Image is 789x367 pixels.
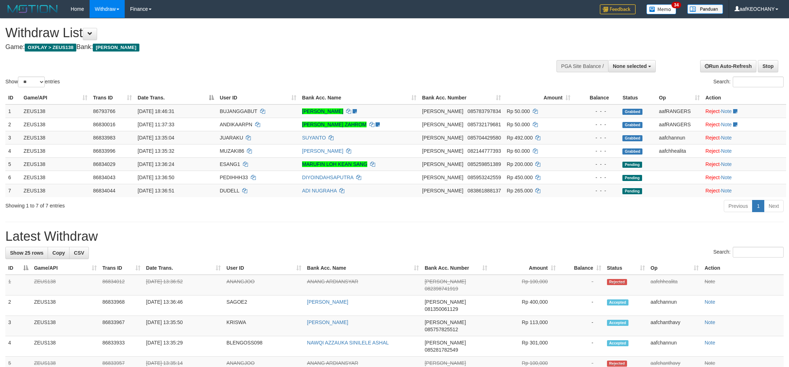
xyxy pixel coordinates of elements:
[490,336,559,357] td: Rp 301,000
[656,104,703,118] td: aafRANGERS
[702,261,784,275] th: Action
[48,247,70,259] a: Copy
[706,148,720,154] a: Reject
[706,122,720,127] a: Reject
[93,108,115,114] span: 86793766
[622,109,642,115] span: Grabbed
[302,148,343,154] a: [PERSON_NAME]
[419,91,504,104] th: Bank Acc. Number: activate to sort column ascending
[425,340,466,346] span: [PERSON_NAME]
[5,199,324,209] div: Showing 1 to 7 of 7 entries
[5,104,21,118] td: 1
[721,122,732,127] a: Note
[608,60,656,72] button: None selected
[425,306,458,312] span: Copy 081350061129 to clipboard
[138,108,174,114] span: [DATE] 18:46:31
[425,360,466,366] span: [PERSON_NAME]
[307,319,348,325] a: [PERSON_NAME]
[490,275,559,295] td: Rp 100,000
[703,171,786,184] td: ·
[703,104,786,118] td: ·
[559,316,604,336] td: -
[648,261,702,275] th: Op: activate to sort column ascending
[721,161,732,167] a: Note
[622,162,642,168] span: Pending
[224,275,304,295] td: ANANGJOO
[671,2,681,8] span: 34
[302,161,367,167] a: MARUFIN LOH KEAN SANG
[93,175,115,180] span: 86834043
[93,188,115,194] span: 86834044
[217,91,299,104] th: User ID: activate to sort column ascending
[656,131,703,144] td: aafchannun
[220,148,244,154] span: MUZAKI86
[706,175,720,180] a: Reject
[100,261,143,275] th: Trans ID: activate to sort column ascending
[468,161,501,167] span: Copy 085259851389 to clipboard
[559,336,604,357] td: -
[5,275,31,295] td: 1
[656,91,703,104] th: Op: activate to sort column ascending
[93,161,115,167] span: 86834029
[422,135,463,141] span: [PERSON_NAME]
[576,108,617,115] div: - - -
[143,316,224,336] td: [DATE] 13:35:50
[576,134,617,141] div: - - -
[143,295,224,316] td: [DATE] 13:36:46
[713,247,784,258] label: Search:
[5,77,60,87] label: Show entries
[622,135,642,141] span: Grabbed
[648,336,702,357] td: aafchannun
[422,261,490,275] th: Bank Acc. Number: activate to sort column ascending
[5,157,21,171] td: 5
[31,295,100,316] td: ZEUS138
[5,261,31,275] th: ID: activate to sort column descending
[220,122,252,127] span: ANDIKAARPN
[607,279,627,285] span: Rejected
[21,171,90,184] td: ZEUS138
[307,340,389,346] a: NAWQI AZZAUKA SINILELE ASHAL
[559,275,604,295] td: -
[704,360,715,366] a: Note
[733,77,784,87] input: Search:
[135,91,217,104] th: Date Trans.: activate to sort column descending
[299,91,419,104] th: Bank Acc. Name: activate to sort column ascending
[5,184,21,197] td: 7
[646,4,676,14] img: Button%20Memo.svg
[622,175,642,181] span: Pending
[703,157,786,171] td: ·
[425,347,458,353] span: Copy 085281782549 to clipboard
[622,148,642,155] span: Grabbed
[304,261,422,275] th: Bank Acc. Name: activate to sort column ascending
[703,91,786,104] th: Action
[704,319,715,325] a: Note
[21,91,90,104] th: Game/API: activate to sort column ascending
[138,122,174,127] span: [DATE] 11:37:33
[468,148,501,154] span: Copy 082144777393 to clipboard
[5,91,21,104] th: ID
[93,44,139,52] span: [PERSON_NAME]
[5,131,21,144] td: 3
[220,161,240,167] span: ESANG1
[422,188,463,194] span: [PERSON_NAME]
[721,188,732,194] a: Note
[10,250,43,256] span: Show 25 rows
[422,122,463,127] span: [PERSON_NAME]
[576,147,617,155] div: - - -
[764,200,784,212] a: Next
[704,279,715,284] a: Note
[607,340,628,346] span: Accepted
[504,91,573,104] th: Amount: activate to sort column ascending
[559,295,604,316] td: -
[21,118,90,131] td: ZEUS138
[93,135,115,141] span: 86833983
[307,279,358,284] a: ANANG ARDIANSYAR
[138,161,174,167] span: [DATE] 13:36:24
[507,108,530,114] span: Rp 50.000
[607,320,628,326] span: Accepted
[721,148,732,154] a: Note
[302,175,353,180] a: DIYOINDAHSAPUTRA
[302,108,343,114] a: [PERSON_NAME]
[468,175,501,180] span: Copy 085953242559 to clipboard
[100,316,143,336] td: 86833967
